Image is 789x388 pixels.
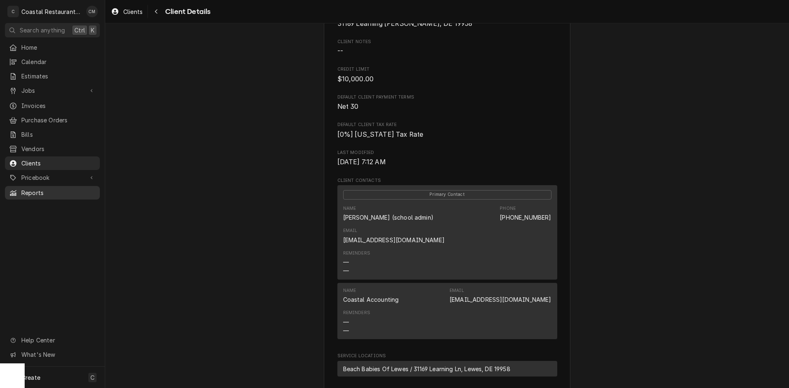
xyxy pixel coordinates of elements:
div: Email [343,227,358,234]
span: Clients [123,7,143,16]
div: Client Contacts List [337,185,557,343]
span: Beach Babies Of Lewes / 31169 Learning Ln, Lewes, DE 19958 [343,365,510,373]
div: Service Location [337,361,557,377]
div: Coastal Restaurant Repair [21,7,82,16]
span: Create [21,374,40,381]
span: Invoices [21,101,96,110]
div: Contact [337,185,557,280]
span: Calendar [21,57,96,66]
div: Name [343,287,399,304]
div: Coastal Accounting [343,295,399,304]
span: Search anything [20,26,65,34]
span: Credit Limit [337,66,557,73]
span: Default Client Tax Rate [337,122,557,128]
span: Last Modified [337,149,557,156]
span: Default Client Tax Rate [337,130,557,140]
span: Net 30 [337,103,359,110]
span: Client Notes [337,39,557,45]
div: Reminders [343,310,370,335]
div: Primary [343,189,551,199]
span: Client Details [163,6,210,17]
button: Navigate back [150,5,163,18]
span: Help Center [21,336,95,344]
div: Chad McMaster's Avatar [86,6,98,17]
a: Estimates [5,69,100,83]
a: Go to Pricebook [5,171,100,184]
a: Reports [5,186,100,200]
a: Invoices [5,99,100,112]
span: [PERSON_NAME] 31169 Learning [PERSON_NAME], DE 19958 [337,10,473,28]
span: Bills [21,130,96,139]
a: [EMAIL_ADDRESS][DOMAIN_NAME] [450,296,551,303]
span: Vendors [21,145,96,153]
a: Calendar [5,55,100,69]
span: Service Locations [337,353,557,359]
div: C [7,6,19,17]
span: Client Notes [337,46,557,56]
div: Phone [500,205,516,212]
a: Clients [5,156,100,170]
span: Clients [21,159,96,168]
span: C [90,373,95,382]
span: Credit Limit [337,74,557,84]
a: Bills [5,128,100,141]
a: Purchase Orders [5,113,100,127]
div: Reminders [343,250,370,257]
div: CM [86,6,98,17]
span: What's New [21,350,95,359]
div: Client Contacts [337,177,557,343]
span: Default Client Payment Terms [337,102,557,112]
span: $10,000.00 [337,75,374,83]
div: Reminders [343,250,370,275]
div: Service Locations List [337,361,557,380]
span: Pricebook [21,173,83,182]
span: Home [21,43,96,52]
div: — [343,318,349,326]
span: Jobs [21,86,83,95]
span: Primary Contact [343,190,551,200]
div: Default Client Payment Terms [337,94,557,112]
span: Estimates [21,72,96,80]
div: Email [450,287,551,304]
a: Vendors [5,142,100,156]
div: Default Client Tax Rate [337,122,557,139]
a: Clients [108,5,146,18]
div: — [343,266,349,275]
div: Reminders [343,310,370,316]
a: Go to Jobs [5,84,100,97]
span: Client Contacts [337,177,557,184]
div: Credit Limit [337,66,557,84]
div: Client Notes [337,39,557,56]
span: Default Client Payment Terms [337,94,557,101]
div: Contact [337,283,557,339]
div: Email [343,227,445,244]
div: — [343,258,349,266]
div: Email [450,287,464,294]
a: [PHONE_NUMBER] [500,214,551,221]
a: Home [5,41,100,54]
div: Last Modified [337,149,557,167]
div: Service Locations [337,353,557,380]
span: Last Modified [337,157,557,167]
div: Name [343,205,356,212]
div: — [343,326,349,335]
span: Purchase Orders [21,116,96,124]
div: Name [343,205,434,222]
div: Name [343,287,356,294]
span: Ctrl [74,26,85,34]
span: Reports [21,188,96,197]
span: -- [337,47,343,55]
span: [DATE] 7:12 AM [337,158,386,166]
a: Go to What's New [5,348,100,361]
button: Search anythingCtrlK [5,23,100,37]
span: K [91,26,95,34]
span: [0%] [US_STATE] Tax Rate [337,131,424,138]
a: Go to Help Center [5,333,100,347]
div: [PERSON_NAME] (school admin) [343,213,434,222]
a: [EMAIL_ADDRESS][DOMAIN_NAME] [343,236,445,243]
div: Phone [500,205,551,222]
